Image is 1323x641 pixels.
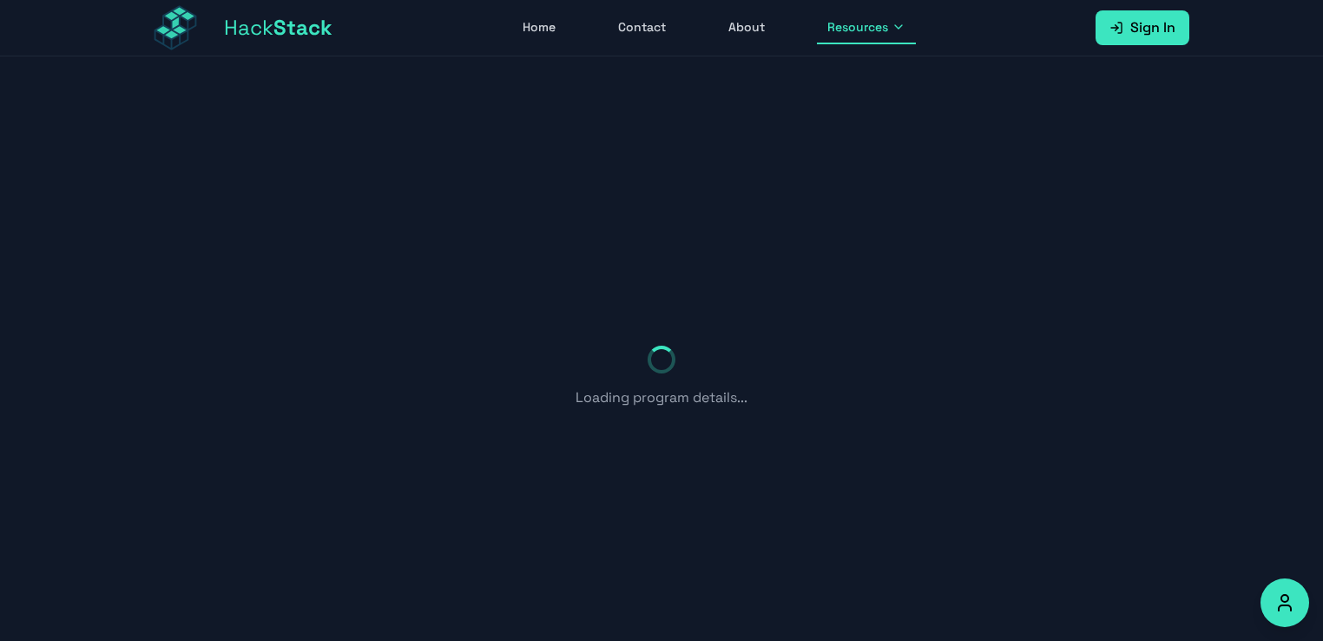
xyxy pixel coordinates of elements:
span: Stack [273,14,332,41]
span: Resources [827,18,888,36]
button: Resources [817,11,916,44]
a: About [718,11,775,44]
span: Sign In [1130,17,1175,38]
button: Accessibility Options [1260,578,1309,627]
p: Loading program details... [576,387,747,408]
a: Home [512,11,566,44]
a: Contact [608,11,676,44]
a: Sign In [1096,10,1189,45]
span: Hack [224,14,332,42]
